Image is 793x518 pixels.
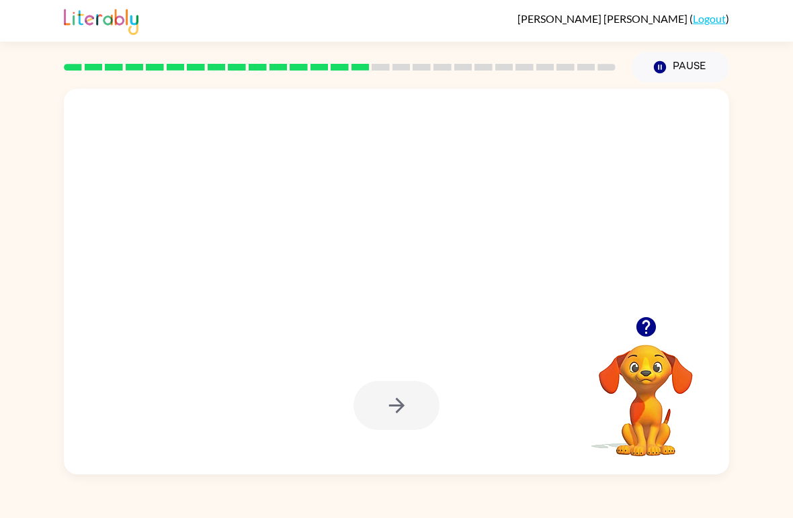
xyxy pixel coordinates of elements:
[64,5,138,35] img: Literably
[632,52,729,83] button: Pause
[579,324,713,458] video: Your browser must support playing .mp4 files to use Literably. Please try using another browser.
[517,12,690,25] span: [PERSON_NAME] [PERSON_NAME]
[517,12,729,25] div: ( )
[693,12,726,25] a: Logout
